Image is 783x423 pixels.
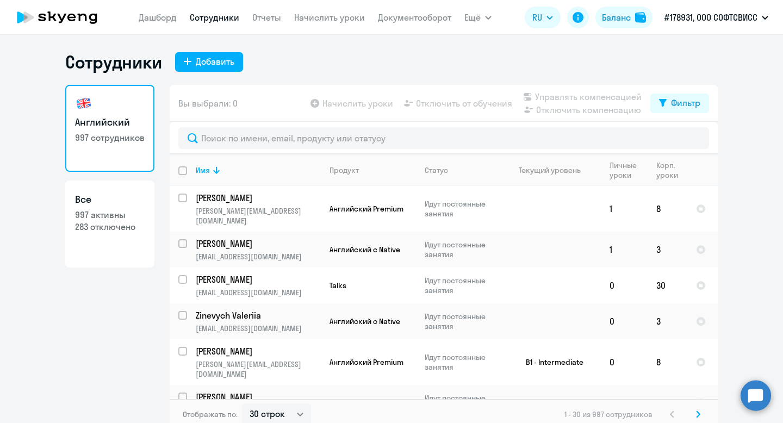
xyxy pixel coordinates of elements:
[601,339,648,385] td: 0
[75,115,145,129] h3: Английский
[601,303,648,339] td: 0
[196,309,320,321] a: Zinevych Valeriia
[601,232,648,268] td: 1
[378,12,451,23] a: Документооборот
[196,238,320,250] a: [PERSON_NAME]
[175,52,243,72] button: Добавить
[330,398,403,408] span: Английский Premium
[648,339,687,385] td: 8
[648,303,687,339] td: 3
[196,273,320,285] a: [PERSON_NAME]
[196,324,320,333] p: [EMAIL_ADDRESS][DOMAIN_NAME]
[178,97,238,110] span: Вы выбрали: 0
[65,85,154,172] a: Английский997 сотрудников
[178,127,709,149] input: Поиск по имени, email, продукту или статусу
[196,359,320,379] p: [PERSON_NAME][EMAIL_ADDRESS][DOMAIN_NAME]
[196,345,320,357] a: [PERSON_NAME]
[648,268,687,303] td: 30
[648,232,687,268] td: 3
[196,391,319,403] p: [PERSON_NAME]
[648,385,687,421] td: 8
[196,165,320,175] div: Имя
[75,209,145,221] p: 997 активны
[75,132,145,144] p: 997 сотрудников
[602,11,631,24] div: Баланс
[425,276,499,295] p: Идут постоянные занятия
[671,96,700,109] div: Фильтр
[75,95,92,112] img: english
[595,7,652,28] button: Балансbalance
[425,393,499,413] p: Идут постоянные занятия
[330,357,403,367] span: Английский Premium
[196,165,210,175] div: Имя
[601,268,648,303] td: 0
[425,240,499,259] p: Идут постоянные занятия
[330,204,403,214] span: Английский Premium
[183,409,238,419] span: Отображать по:
[508,165,600,175] div: Текущий уровень
[601,385,648,421] td: 1
[330,165,359,175] div: Продукт
[294,12,365,23] a: Начислить уроки
[664,11,757,24] p: #178931, ООО СОФТСВИСС
[330,281,346,290] span: Talks
[196,309,319,321] p: Zinevych Valeriia
[196,192,320,204] a: [PERSON_NAME]
[650,94,709,113] button: Фильтр
[464,7,492,28] button: Ещё
[252,12,281,23] a: Отчеты
[659,4,774,30] button: #178931, ООО СОФТСВИСС
[425,352,499,372] p: Идут постоянные занятия
[464,11,481,24] span: Ещё
[196,288,320,297] p: [EMAIL_ADDRESS][DOMAIN_NAME]
[196,391,320,403] a: [PERSON_NAME]
[196,238,319,250] p: [PERSON_NAME]
[196,192,319,204] p: [PERSON_NAME]
[75,192,145,207] h3: Все
[425,312,499,331] p: Идут постоянные занятия
[139,12,177,23] a: Дашборд
[196,206,320,226] p: [PERSON_NAME][EMAIL_ADDRESS][DOMAIN_NAME]
[196,345,319,357] p: [PERSON_NAME]
[425,165,448,175] div: Статус
[196,55,234,68] div: Добавить
[656,160,687,180] div: Корп. уроки
[425,199,499,219] p: Идут постоянные занятия
[635,12,646,23] img: balance
[610,160,647,180] div: Личные уроки
[196,273,319,285] p: [PERSON_NAME]
[601,186,648,232] td: 1
[65,51,162,73] h1: Сотрудники
[500,339,601,385] td: B1 - Intermediate
[648,186,687,232] td: 8
[330,245,400,254] span: Английский с Native
[519,165,581,175] div: Текущий уровень
[330,316,400,326] span: Английский с Native
[532,11,542,24] span: RU
[75,221,145,233] p: 283 отключено
[564,409,652,419] span: 1 - 30 из 997 сотрудников
[525,7,561,28] button: RU
[65,181,154,268] a: Все997 активны283 отключено
[196,252,320,262] p: [EMAIL_ADDRESS][DOMAIN_NAME]
[190,12,239,23] a: Сотрудники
